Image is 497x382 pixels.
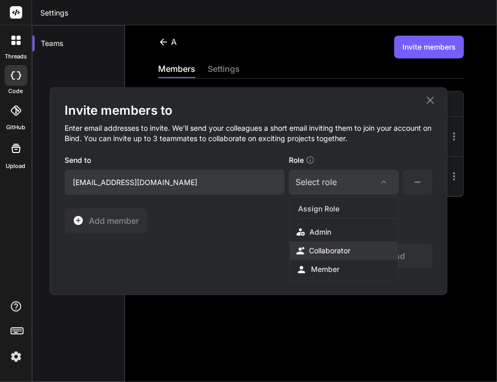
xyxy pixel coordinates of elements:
div: Select role [296,176,392,188]
div: Select role [296,176,337,188]
div: Collaborator [309,246,350,256]
div: Collaborator [290,241,398,260]
h4: Enter email addresses to invite. We’ll send your colleagues a short email inviting them to join y... [65,119,432,154]
span: Add member [89,215,139,227]
div: Member [290,260,398,279]
div: Admin [309,227,331,237]
div: Assign Role [298,200,398,219]
label: Send to [65,155,91,170]
div: Member [311,264,339,274]
input: Enter team member email [65,170,285,195]
div: Assign RoleAdmin [290,200,398,241]
button: Add member [65,208,147,233]
label: Role [289,155,315,170]
h2: Invite members to [65,102,432,119]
